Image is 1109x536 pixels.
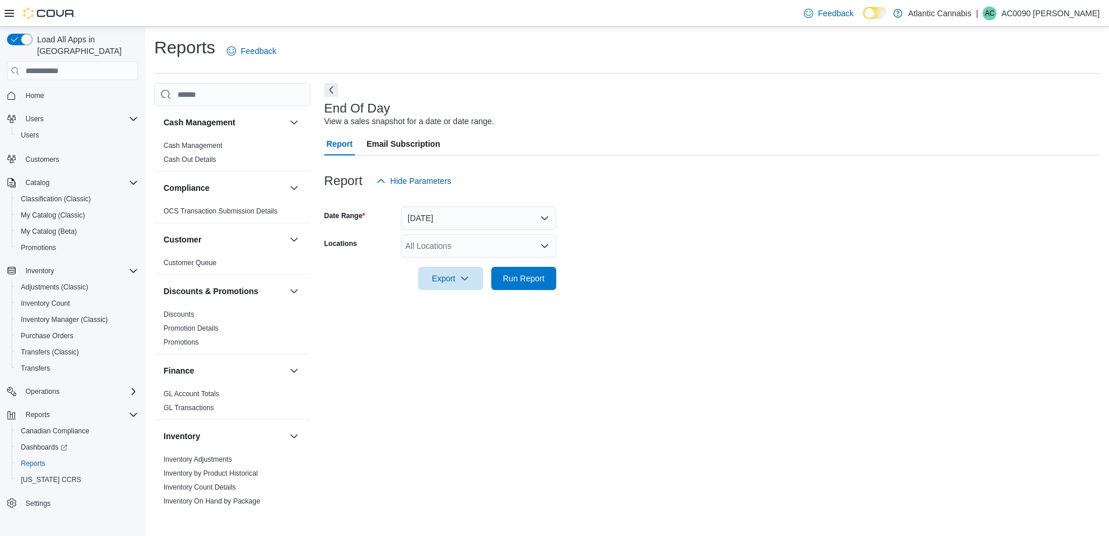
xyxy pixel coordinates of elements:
span: Settings [21,496,138,510]
button: Discounts & Promotions [287,284,301,298]
span: Load All Apps in [GEOGRAPHIC_DATA] [32,34,138,57]
button: Cash Management [287,115,301,129]
span: Email Subscription [367,132,440,155]
span: Catalog [21,176,138,190]
span: Canadian Compliance [16,424,138,438]
button: Transfers (Classic) [12,344,143,360]
span: My Catalog (Beta) [21,227,77,236]
span: Cash Management [164,141,222,150]
button: Users [12,127,143,143]
h3: Finance [164,365,194,376]
input: Dark Mode [863,7,887,19]
span: Adjustments (Classic) [16,280,138,294]
a: Transfers [16,361,55,375]
span: GL Transactions [164,403,214,412]
button: Run Report [491,267,556,290]
a: My Catalog (Beta) [16,224,82,238]
div: AC0090 Chipman Kayla [983,6,996,20]
a: Inventory Adjustments [164,455,232,463]
a: Inventory Count Details [164,483,236,491]
a: Reports [16,457,50,470]
button: Transfers [12,360,143,376]
button: Classification (Classic) [12,191,143,207]
span: Customers [26,155,59,164]
a: Users [16,128,44,142]
a: Dashboards [16,440,72,454]
a: Customers [21,153,64,166]
span: My Catalog (Beta) [16,224,138,238]
div: Finance [154,387,310,419]
button: Next [324,83,338,97]
a: Inventory Manager (Classic) [16,313,113,327]
span: Users [26,114,44,124]
div: Compliance [154,204,310,223]
button: Reports [21,408,55,422]
h3: Report [324,174,363,188]
h3: Cash Management [164,117,235,128]
button: Promotions [12,240,143,256]
span: Reports [26,410,50,419]
p: AC0090 [PERSON_NAME] [1001,6,1100,20]
span: Home [26,91,44,100]
button: Inventory Count [12,295,143,312]
button: Compliance [287,181,301,195]
p: | [976,6,978,20]
span: Run Report [503,273,545,284]
span: Users [16,128,138,142]
a: Promotions [16,241,61,255]
span: Transfers [21,364,50,373]
span: My Catalog (Classic) [21,211,85,220]
button: Export [418,267,483,290]
span: Inventory Manager (Classic) [16,313,138,327]
span: Feedback [241,45,276,57]
h1: Reports [154,36,215,59]
span: Washington CCRS [16,473,138,487]
span: Inventory Manager (Classic) [21,315,108,324]
span: Inventory Count [16,296,138,310]
h3: Inventory [164,430,200,442]
span: Reports [21,459,45,468]
button: My Catalog (Beta) [12,223,143,240]
button: My Catalog (Classic) [12,207,143,223]
a: GL Account Totals [164,390,219,398]
a: OCS Transaction Submission Details [164,207,278,215]
p: Atlantic Cannabis [908,6,972,20]
a: Cash Out Details [164,155,216,164]
button: Reports [12,455,143,472]
div: Customer [154,256,310,274]
button: Hide Parameters [372,169,456,193]
span: Feedback [818,8,853,19]
span: Dashboards [21,443,67,452]
span: Users [21,112,138,126]
span: Promotions [16,241,138,255]
a: Home [21,89,49,103]
a: Cash Management [164,142,222,150]
span: My Catalog (Classic) [16,208,138,222]
button: Finance [164,365,285,376]
h3: Customer [164,234,201,245]
span: Purchase Orders [21,331,74,341]
span: Hide Parameters [390,175,451,187]
span: Operations [21,385,138,399]
a: Feedback [222,39,281,63]
a: Promotion Details [164,324,219,332]
span: Reports [21,408,138,422]
a: My Catalog (Classic) [16,208,90,222]
span: Reports [16,457,138,470]
h3: Compliance [164,182,209,194]
img: Cova [23,8,75,19]
span: Promotion Details [164,324,219,333]
button: Adjustments (Classic) [12,279,143,295]
button: Catalog [21,176,54,190]
button: Purchase Orders [12,328,143,344]
span: Settings [26,499,50,508]
a: Discounts [164,310,194,318]
button: Settings [2,495,143,512]
button: Cash Management [164,117,285,128]
span: Inventory [21,264,138,278]
button: Operations [2,383,143,400]
label: Locations [324,239,357,248]
a: Purchase Orders [16,329,78,343]
span: Classification (Classic) [16,192,138,206]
